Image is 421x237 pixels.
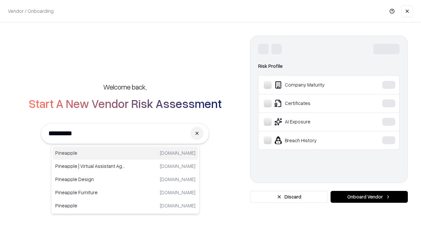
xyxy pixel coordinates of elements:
[29,97,222,110] h2: Start A New Vendor Risk Assessment
[55,149,125,156] p: Pineapple
[160,189,195,196] p: [DOMAIN_NAME]
[264,99,362,107] div: Certificates
[103,82,147,92] h5: Welcome back,
[160,202,195,209] p: [DOMAIN_NAME]
[160,149,195,156] p: [DOMAIN_NAME]
[160,163,195,170] p: [DOMAIN_NAME]
[264,81,362,89] div: Company Maturity
[264,118,362,126] div: AI Exposure
[8,8,54,14] p: Vendor / Onboarding
[264,136,362,144] div: Breach History
[250,191,328,203] button: Discard
[55,189,125,196] p: Pineapple Furniture
[51,145,200,214] div: Suggestions
[160,176,195,183] p: [DOMAIN_NAME]
[258,62,400,70] div: Risk Profile
[55,176,125,183] p: Pineapple Design
[331,191,408,203] button: Onboard Vendor
[55,163,125,170] p: Pineapple | Virtual Assistant Agency
[55,202,125,209] p: Pineapple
